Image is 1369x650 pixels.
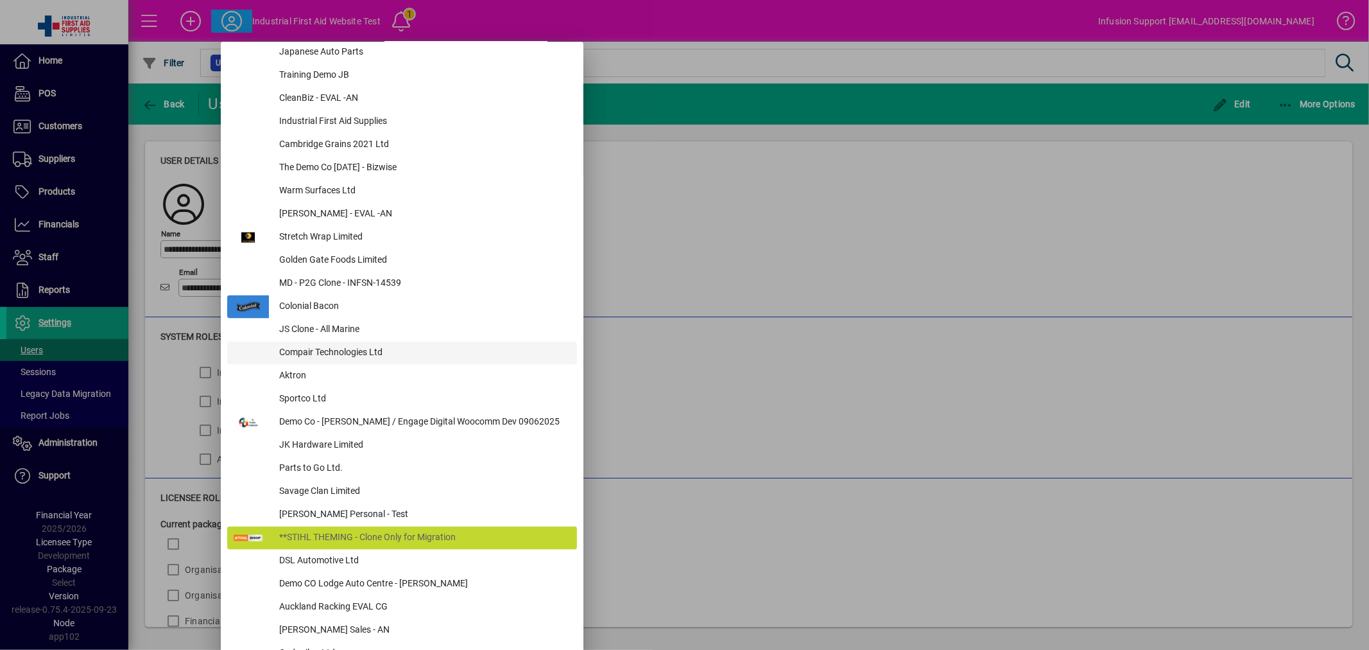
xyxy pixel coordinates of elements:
[227,342,577,365] button: Compair Technologies Ltd
[227,550,577,573] button: DSL Automotive Ltd
[269,295,577,319] div: Colonial Bacon
[269,157,577,180] div: The Demo Co [DATE] - Bizwise
[227,457,577,480] button: Parts to Go Ltd.
[227,319,577,342] button: JS Clone - All Marine
[269,226,577,249] div: Stretch Wrap Limited
[269,457,577,480] div: Parts to Go Ltd.
[269,319,577,342] div: JS Clone - All Marine
[227,110,577,134] button: Industrial First Aid Supplies
[227,87,577,110] button: CleanBiz - EVAL -AN
[227,596,577,619] button: Auckland Racking EVAL CG
[227,134,577,157] button: Cambridge Grains 2021 Ltd
[269,596,577,619] div: Auckland Racking EVAL CG
[227,434,577,457] button: JK Hardware Limited
[269,573,577,596] div: Demo CO Lodge Auto Centre - [PERSON_NAME]
[269,180,577,203] div: Warm Surfaces Ltd
[227,527,577,550] button: **STIHL THEMING - Clone Only for Migration
[227,249,577,272] button: Golden Gate Foods Limited
[227,480,577,504] button: Savage Clan Limited
[227,226,577,249] button: Stretch Wrap Limited
[269,480,577,504] div: Savage Clan Limited
[269,388,577,411] div: Sportco Ltd
[227,64,577,87] button: Training Demo JB
[227,180,577,203] button: Warm Surfaces Ltd
[227,619,577,642] button: [PERSON_NAME] Sales - AN
[227,365,577,388] button: Aktron
[269,41,577,64] div: Japanese Auto Parts
[269,550,577,573] div: DSL Automotive Ltd
[227,203,577,226] button: [PERSON_NAME] - EVAL -AN
[269,527,577,550] div: **STIHL THEMING - Clone Only for Migration
[227,573,577,596] button: Demo CO Lodge Auto Centre - [PERSON_NAME]
[269,134,577,157] div: Cambridge Grains 2021 Ltd
[269,87,577,110] div: CleanBiz - EVAL -AN
[269,272,577,295] div: MD - P2G Clone - INFSN-14539
[227,41,577,64] button: Japanese Auto Parts
[269,110,577,134] div: Industrial First Aid Supplies
[269,64,577,87] div: Training Demo JB
[227,388,577,411] button: Sportco Ltd
[269,619,577,642] div: [PERSON_NAME] Sales - AN
[227,157,577,180] button: The Demo Co [DATE] - Bizwise
[269,434,577,457] div: JK Hardware Limited
[227,295,577,319] button: Colonial Bacon
[227,504,577,527] button: [PERSON_NAME] Personal - Test
[269,249,577,272] div: Golden Gate Foods Limited
[269,411,577,434] div: Demo Co - [PERSON_NAME] / Engage Digital Woocomm Dev 09062025
[227,272,577,295] button: MD - P2G Clone - INFSN-14539
[227,411,577,434] button: Demo Co - [PERSON_NAME] / Engage Digital Woocomm Dev 09062025
[269,504,577,527] div: [PERSON_NAME] Personal - Test
[269,342,577,365] div: Compair Technologies Ltd
[269,365,577,388] div: Aktron
[269,203,577,226] div: [PERSON_NAME] - EVAL -AN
